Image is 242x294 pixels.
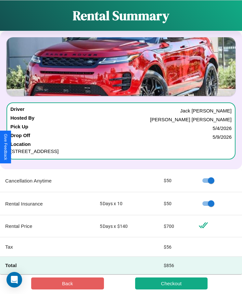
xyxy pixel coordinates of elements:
p: 5 / 4 / 2026 [213,124,232,133]
p: Cancellation Anytime [5,176,89,185]
p: Tax [5,242,89,251]
h4: Hosted By [10,115,34,124]
p: Rental Insurance [5,199,89,208]
td: 5 Days x $ 140 [95,215,158,237]
div: Give Feedback [3,134,8,160]
p: Jack [PERSON_NAME] [180,106,232,115]
p: 5 / 9 / 2026 [213,133,232,141]
td: $ 56 [159,237,194,257]
td: $ 856 [159,257,194,274]
h4: Location [10,141,232,147]
div: Open Intercom Messenger [6,272,22,288]
h4: Total [5,262,89,269]
td: $ 50 [159,192,194,215]
p: [STREET_ADDRESS] [10,147,232,156]
td: $ 700 [159,215,194,237]
button: Back [31,277,104,289]
p: Rental Price [5,222,89,230]
button: Checkout [135,277,208,289]
td: 5 Days x 10 [95,192,158,215]
p: [PERSON_NAME] [PERSON_NAME] [150,115,232,124]
h4: Pick Up [10,124,28,133]
h1: Rental Summary [73,7,169,24]
h4: Driver [10,106,24,115]
td: $ 50 [159,169,194,192]
h4: Drop Off [10,133,30,141]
